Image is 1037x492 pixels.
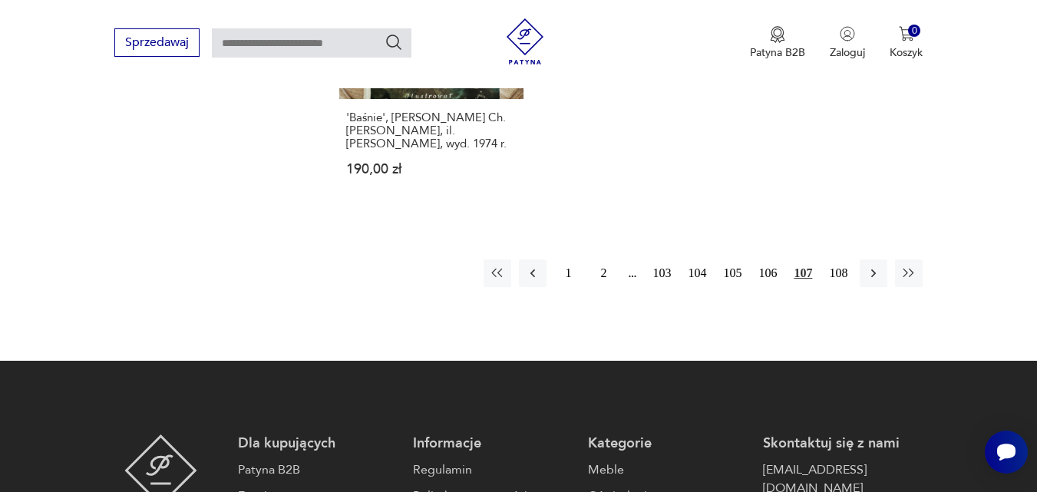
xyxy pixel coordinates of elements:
iframe: Smartsupp widget button [985,431,1028,474]
img: Ikona medalu [770,26,785,43]
a: Sprzedawaj [114,38,200,49]
p: Skontaktuj się z nami [763,434,923,453]
button: 104 [683,259,711,287]
button: 103 [648,259,675,287]
a: Ikona medaluPatyna B2B [750,26,805,60]
button: 105 [718,259,746,287]
button: Sprzedawaj [114,28,200,57]
div: 0 [908,25,921,38]
p: Informacje [413,434,573,453]
p: Patyna B2B [750,45,805,60]
a: Regulamin [413,461,573,479]
p: 190,00 zł [346,163,517,176]
button: 1 [554,259,582,287]
img: Patyna - sklep z meblami i dekoracjami vintage [502,18,548,64]
a: Meble [588,461,748,479]
a: Patyna B2B [238,461,398,479]
button: 2 [590,259,617,287]
p: Kategorie [588,434,748,453]
button: Szukaj [385,33,403,51]
button: 107 [789,259,817,287]
p: Koszyk [890,45,923,60]
p: Zaloguj [830,45,865,60]
p: Dla kupujących [238,434,398,453]
button: Patyna B2B [750,26,805,60]
img: Ikonka użytkownika [840,26,855,41]
button: 106 [754,259,781,287]
img: Ikona koszyka [899,26,914,41]
button: 0Koszyk [890,26,923,60]
h3: 'Baśnie', [PERSON_NAME] Ch. [PERSON_NAME], il. [PERSON_NAME], wyd. 1974 r. [346,111,517,150]
button: 108 [824,259,852,287]
button: Zaloguj [830,26,865,60]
